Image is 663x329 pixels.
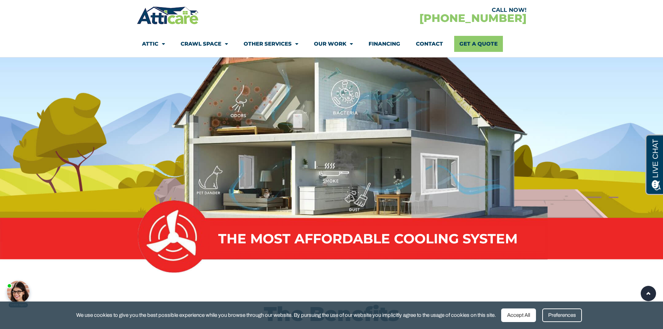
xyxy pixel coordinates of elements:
div: Preferences [542,308,582,322]
div: The Most Affordable Cooling System [73,232,663,245]
a: Contact [416,36,443,52]
div: Accept All [501,308,536,322]
iframe: Chat Invitation [3,273,38,308]
nav: Menu [142,36,521,52]
a: Get A Quote [454,36,503,52]
span: We use cookies to give you the best possible experience while you browse through our website. By ... [76,311,496,320]
span: Opens a chat window [17,6,56,14]
a: Attic [142,36,165,52]
a: Other Services [244,36,298,52]
div: CALL NOW! [332,7,527,13]
a: Financing [369,36,400,52]
a: Our Work [314,36,353,52]
a: Crawl Space [181,36,228,52]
